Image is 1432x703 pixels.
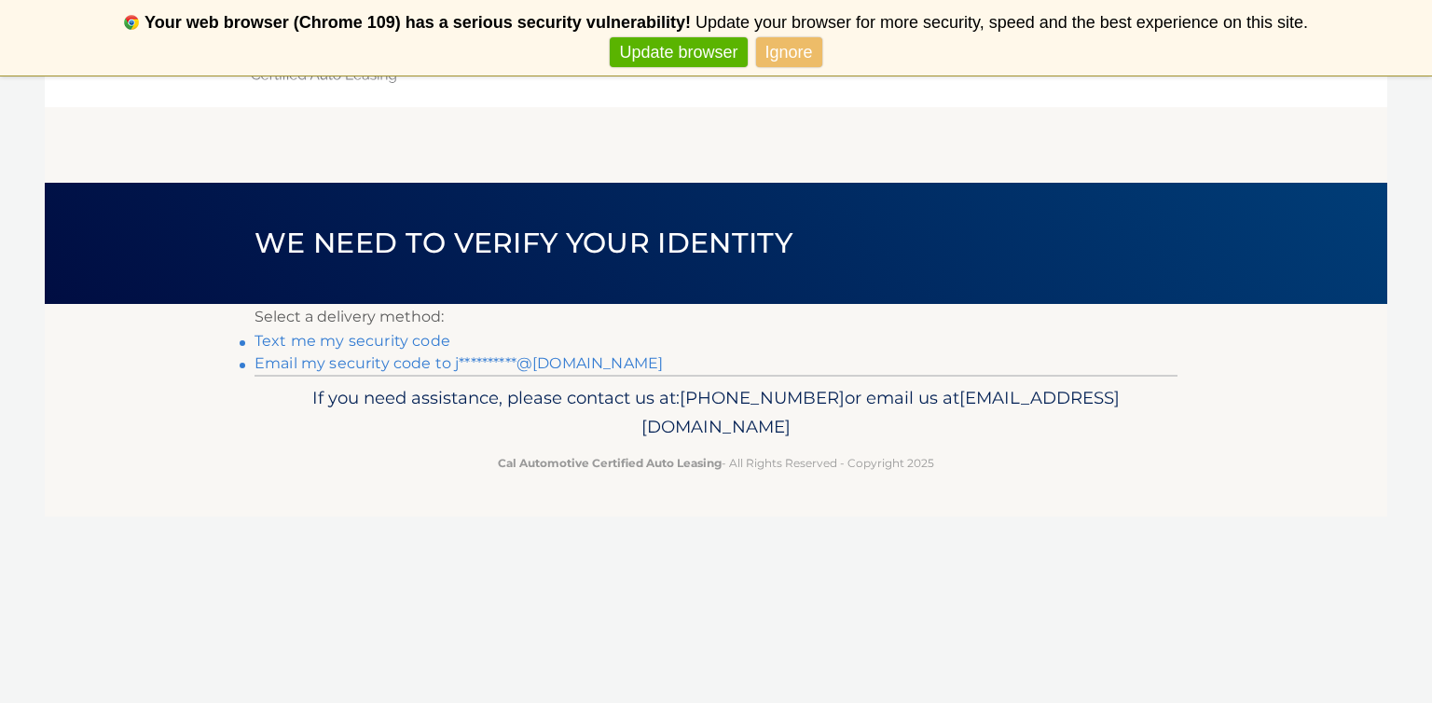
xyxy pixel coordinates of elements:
span: [PHONE_NUMBER] [680,387,845,408]
a: Text me my security code [255,332,450,350]
p: If you need assistance, please contact us at: or email us at [267,383,1165,443]
p: Select a delivery method: [255,304,1177,330]
a: Ignore [756,37,822,68]
span: We need to verify your identity [255,226,792,260]
p: - All Rights Reserved - Copyright 2025 [267,453,1165,473]
a: Update browser [610,37,747,68]
span: Update your browser for more security, speed and the best experience on this site. [695,13,1308,32]
strong: Cal Automotive Certified Auto Leasing [498,456,722,470]
a: Email my security code to j**********@[DOMAIN_NAME] [255,354,663,372]
b: Your web browser (Chrome 109) has a serious security vulnerability! [145,13,691,32]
